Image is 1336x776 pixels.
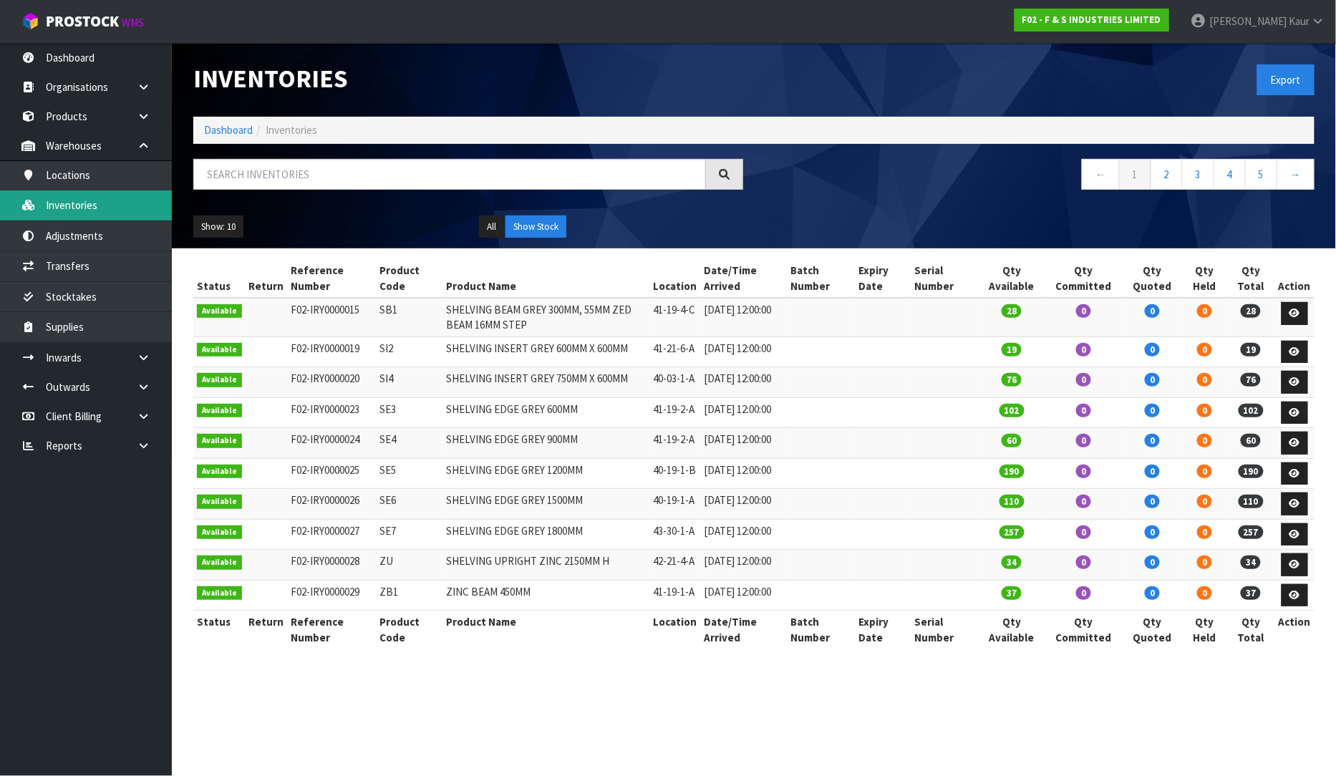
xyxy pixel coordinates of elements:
[788,611,856,649] th: Batch Number
[1145,586,1160,600] span: 0
[377,428,443,459] td: SE4
[197,373,242,387] span: Available
[377,367,443,398] td: SI4
[700,550,787,581] td: [DATE] 12:00:00
[1197,434,1212,447] span: 0
[1275,611,1315,649] th: Action
[1145,304,1160,318] span: 0
[377,458,443,489] td: SE5
[443,367,650,398] td: SHELVING INSERT GREY 750MM X 600MM
[649,367,700,398] td: 40-03-1-A
[700,489,787,520] td: [DATE] 12:00:00
[1241,373,1261,387] span: 76
[1241,304,1261,318] span: 28
[288,550,377,581] td: F02-IRY0000028
[1045,611,1123,649] th: Qty Committed
[505,215,566,238] button: Show Stock
[1239,465,1264,478] span: 190
[649,298,700,336] td: 41-19-4-C
[377,489,443,520] td: SE6
[765,159,1315,194] nav: Page navigation
[700,519,787,550] td: [DATE] 12:00:00
[46,12,119,31] span: ProStock
[1197,343,1212,357] span: 0
[700,458,787,489] td: [DATE] 12:00:00
[197,304,242,319] span: Available
[649,580,700,611] td: 41-19-1-A
[443,580,650,611] td: ZINC BEAM 450MM
[1002,434,1022,447] span: 60
[1209,14,1287,28] span: [PERSON_NAME]
[1145,373,1160,387] span: 0
[1241,556,1261,569] span: 34
[288,428,377,459] td: F02-IRY0000024
[1002,586,1022,600] span: 37
[1076,465,1091,478] span: 0
[999,525,1025,539] span: 257
[1239,404,1264,417] span: 102
[911,259,979,298] th: Serial Number
[288,580,377,611] td: F02-IRY0000029
[1145,404,1160,417] span: 0
[193,215,243,238] button: Show: 10
[999,404,1025,417] span: 102
[288,298,377,336] td: F02-IRY0000015
[1197,495,1212,508] span: 0
[788,259,856,298] th: Batch Number
[204,123,253,137] a: Dashboard
[1145,434,1160,447] span: 0
[1241,434,1261,447] span: 60
[855,259,911,298] th: Expiry Date
[197,525,242,540] span: Available
[288,336,377,367] td: F02-IRY0000019
[700,298,787,336] td: [DATE] 12:00:00
[1239,525,1264,539] span: 257
[649,489,700,520] td: 40-19-1-A
[377,259,443,298] th: Product Code
[700,336,787,367] td: [DATE] 12:00:00
[377,611,443,649] th: Product Code
[443,519,650,550] td: SHELVING EDGE GREY 1800MM
[377,298,443,336] td: SB1
[1145,343,1160,357] span: 0
[1227,611,1275,649] th: Qty Total
[649,428,700,459] td: 41-19-2-A
[979,611,1045,649] th: Qty Available
[1277,159,1315,190] a: →
[1076,495,1091,508] span: 0
[1076,586,1091,600] span: 0
[1197,404,1212,417] span: 0
[197,434,242,448] span: Available
[1197,525,1212,539] span: 0
[1197,373,1212,387] span: 0
[288,259,377,298] th: Reference Number
[700,580,787,611] td: [DATE] 12:00:00
[443,458,650,489] td: SHELVING EDGE GREY 1200MM
[1123,259,1183,298] th: Qty Quoted
[1183,259,1227,298] th: Qty Held
[246,259,288,298] th: Return
[649,550,700,581] td: 42-21-4-A
[443,428,650,459] td: SHELVING EDGE GREY 900MM
[1002,343,1022,357] span: 19
[1183,611,1227,649] th: Qty Held
[1197,586,1212,600] span: 0
[1197,304,1212,318] span: 0
[377,550,443,581] td: ZU
[649,458,700,489] td: 40-19-1-B
[1227,259,1275,298] th: Qty Total
[1076,404,1091,417] span: 0
[1076,556,1091,569] span: 0
[1145,525,1160,539] span: 0
[197,465,242,479] span: Available
[1239,495,1264,508] span: 110
[700,259,787,298] th: Date/Time Arrived
[1245,159,1277,190] a: 5
[288,367,377,398] td: F02-IRY0000020
[377,519,443,550] td: SE7
[700,428,787,459] td: [DATE] 12:00:00
[1002,304,1022,318] span: 28
[1182,159,1214,190] a: 3
[288,458,377,489] td: F02-IRY0000025
[1082,159,1120,190] a: ←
